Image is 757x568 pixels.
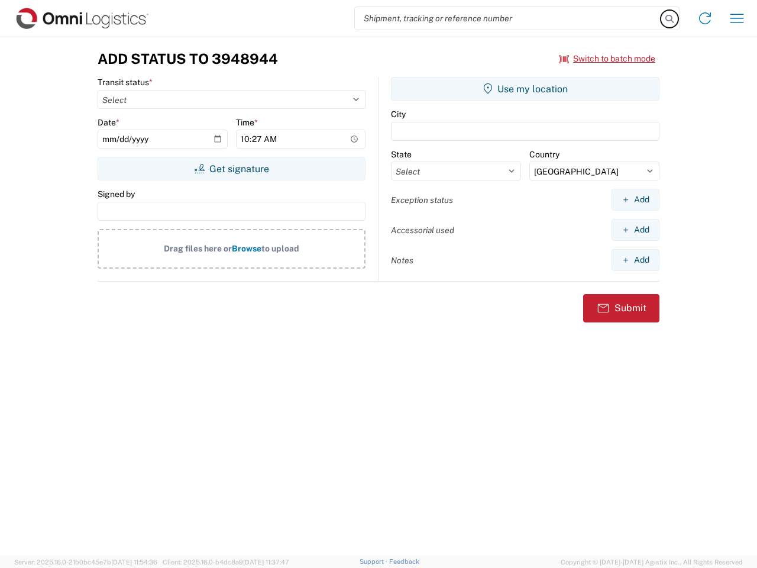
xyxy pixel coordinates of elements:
label: City [391,109,406,120]
label: Notes [391,255,413,266]
label: Time [236,117,258,128]
input: Shipment, tracking or reference number [355,7,661,30]
span: Server: 2025.16.0-21b0bc45e7b [14,559,157,566]
label: Date [98,117,119,128]
button: Use my location [391,77,659,101]
button: Switch to batch mode [559,49,655,69]
span: Client: 2025.16.0-b4dc8a9 [163,559,289,566]
label: Accessorial used [391,225,454,235]
span: Copyright © [DATE]-[DATE] Agistix Inc., All Rights Reserved [561,557,743,567]
h3: Add Status to 3948944 [98,50,278,67]
a: Feedback [389,558,419,565]
label: Country [529,149,559,160]
button: Submit [583,294,659,322]
span: [DATE] 11:54:36 [111,559,157,566]
label: Transit status [98,77,153,88]
span: Browse [232,244,261,253]
button: Add [612,189,659,211]
span: to upload [261,244,299,253]
label: Signed by [98,189,135,199]
span: [DATE] 11:37:47 [243,559,289,566]
label: State [391,149,412,160]
button: Get signature [98,157,365,180]
span: Drag files here or [164,244,232,253]
a: Support [360,558,389,565]
label: Exception status [391,195,453,205]
button: Add [612,249,659,271]
button: Add [612,219,659,241]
